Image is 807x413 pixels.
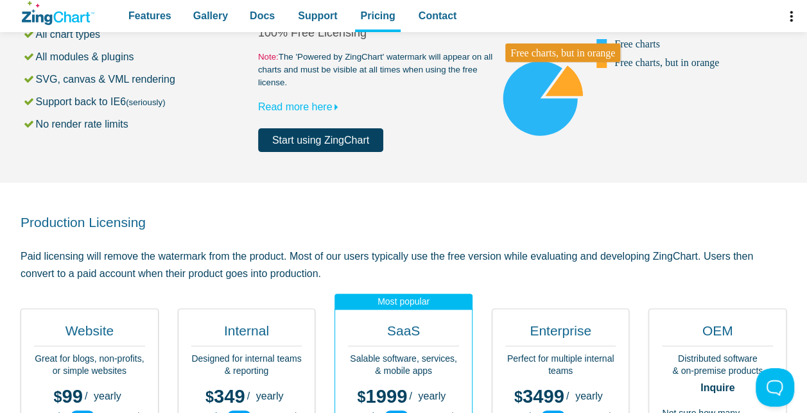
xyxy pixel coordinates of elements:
[418,391,446,401] span: yearly
[298,7,337,24] span: Support
[22,26,258,43] li: All chart types
[21,214,786,231] h2: Production Licensing
[409,391,412,401] span: /
[258,128,383,152] a: Start using ZingChart
[348,353,459,378] p: Salable software, services, & mobile apps
[191,322,302,346] h2: Internal
[85,391,87,401] span: /
[258,26,496,40] h2: 100% Free Licensing
[247,391,250,401] span: /
[34,353,145,378] p: Great for blogs, non-profits, or simple websites
[662,322,773,346] h2: OEM
[256,391,284,401] span: yearly
[575,391,603,401] span: yearly
[22,71,258,88] li: SVG, canvas & VML rendering
[566,391,569,401] span: /
[662,353,773,378] p: Distributed software & on-premise products
[250,7,275,24] span: Docs
[34,322,145,346] h2: Website
[505,353,616,378] p: Perfect for multiple internal teams
[419,7,457,24] span: Contact
[94,391,121,401] span: yearly
[756,368,794,407] iframe: Toggle Customer Support
[505,322,616,346] h2: Enterprise
[22,48,258,65] li: All modules & plugins
[53,386,82,407] span: 99
[662,383,773,393] strong: Inquire
[128,7,171,24] span: Features
[191,353,302,378] p: Designed for internal teams & reporting
[258,51,496,89] small: The 'Powered by ZingChart' watermark will appear on all charts and must be visible at all times w...
[193,7,228,24] span: Gallery
[22,1,94,25] a: ZingChart Logo. Click to return to the homepage
[22,93,258,110] li: Support back to IE6
[258,101,344,112] a: Read more here
[360,7,395,24] span: Pricing
[21,248,786,282] p: Paid licensing will remove the watermark from the product. Most of our users typically use the fr...
[258,52,279,62] span: Note:
[348,322,459,346] h2: SaaS
[22,115,258,133] li: No render rate limits
[205,386,245,407] span: 349
[514,386,564,407] span: 3499
[357,386,407,407] span: 1999
[126,97,165,107] small: (seriously)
